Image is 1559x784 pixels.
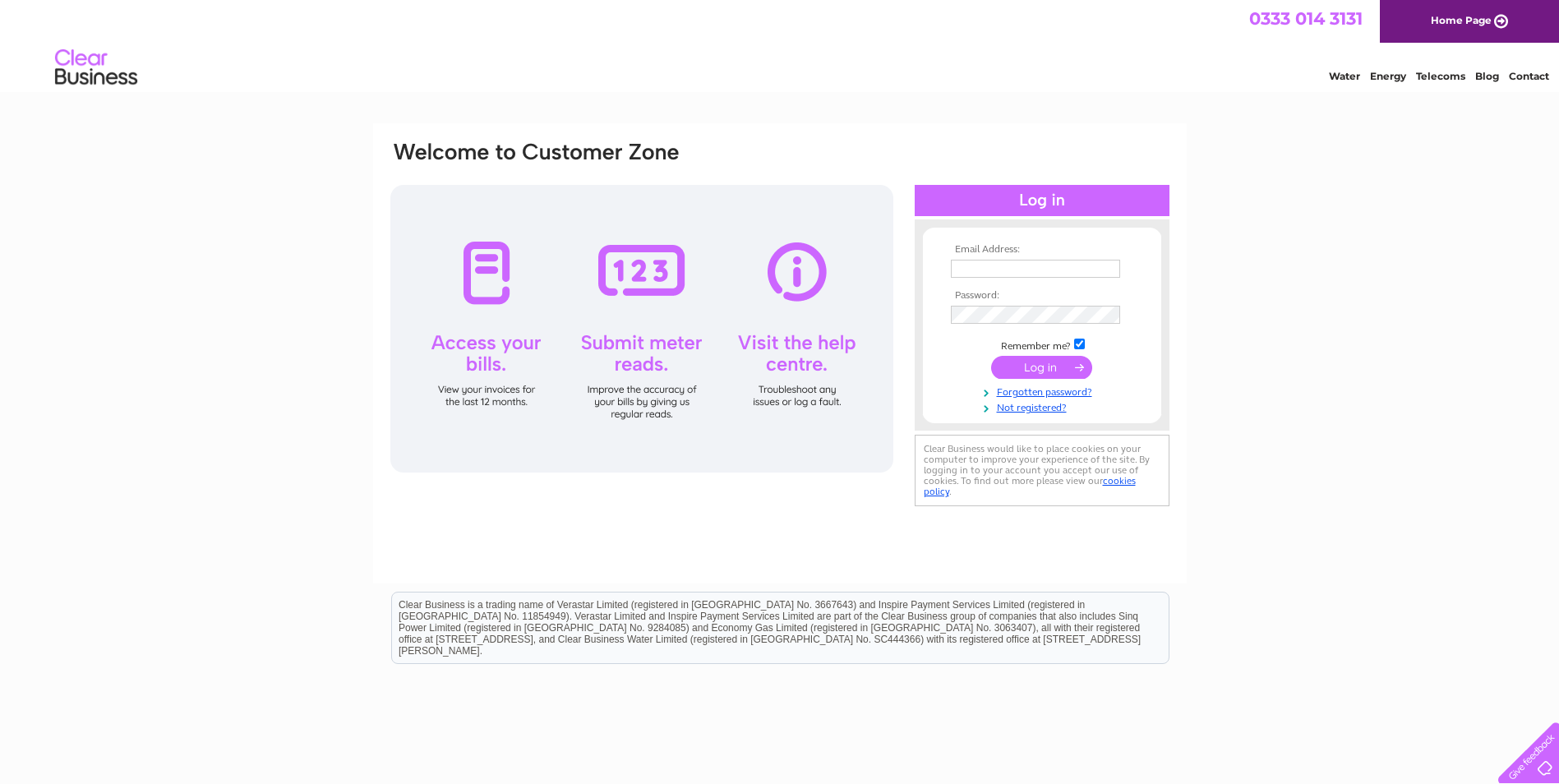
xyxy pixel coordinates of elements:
[1475,70,1499,82] a: Blog
[947,290,1137,302] th: Password:
[991,356,1092,379] input: Submit
[1329,70,1360,82] a: Water
[915,435,1169,506] div: Clear Business would like to place cookies on your computer to improve your experience of the sit...
[924,475,1136,497] a: cookies policy
[392,9,1169,80] div: Clear Business is a trading name of Verastar Limited (registered in [GEOGRAPHIC_DATA] No. 3667643...
[1249,8,1363,29] a: 0333 014 3131
[1509,70,1549,82] a: Contact
[1370,70,1406,82] a: Energy
[1416,70,1465,82] a: Telecoms
[947,336,1137,353] td: Remember me?
[947,244,1137,256] th: Email Address:
[951,399,1137,414] a: Not registered?
[54,43,138,93] img: logo.png
[951,383,1137,399] a: Forgotten password?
